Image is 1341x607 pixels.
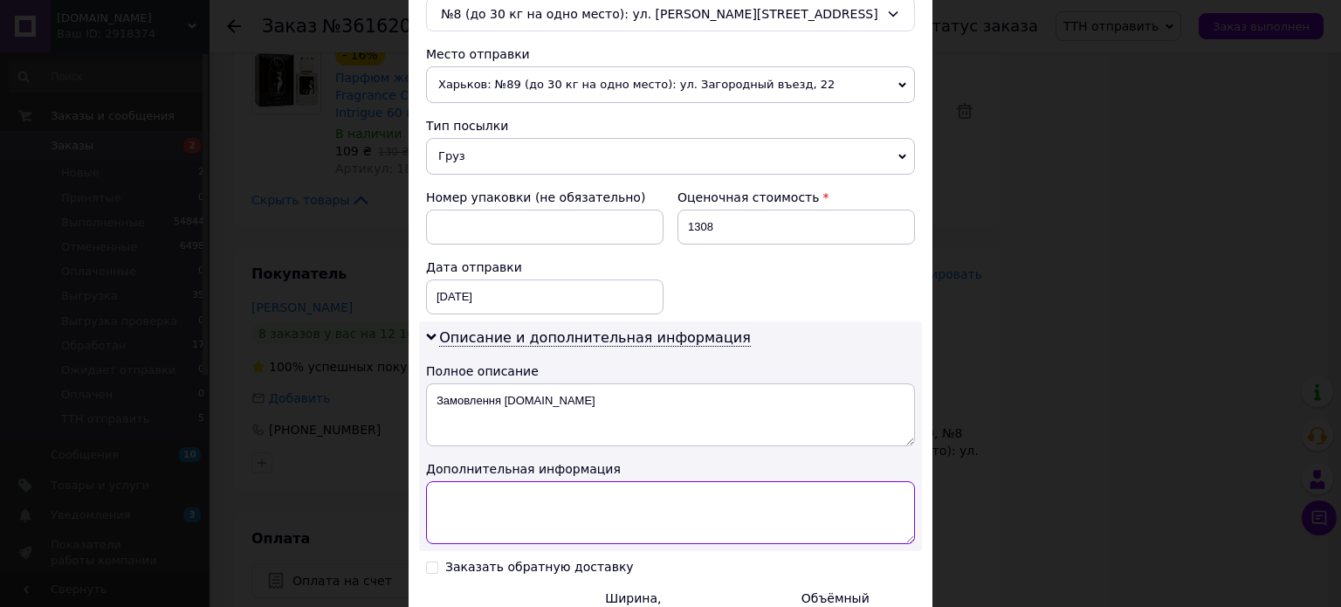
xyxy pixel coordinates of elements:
[426,383,915,446] textarea: Замовлення [DOMAIN_NAME]
[426,138,915,175] span: Груз
[677,189,915,206] div: Оценочная стоимость
[426,259,664,276] div: Дата отправки
[426,66,915,103] span: Харьков: №89 (до 30 кг на одно место): ул. Загородный въезд, 22
[426,460,915,478] div: Дополнительная информация
[439,329,751,347] span: Описание и дополнительная информация
[445,560,634,575] div: Заказать обратную доставку
[426,119,508,133] span: Тип посылки
[426,189,664,206] div: Номер упаковки (не обязательно)
[426,47,530,61] span: Место отправки
[426,362,915,380] div: Полное описание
